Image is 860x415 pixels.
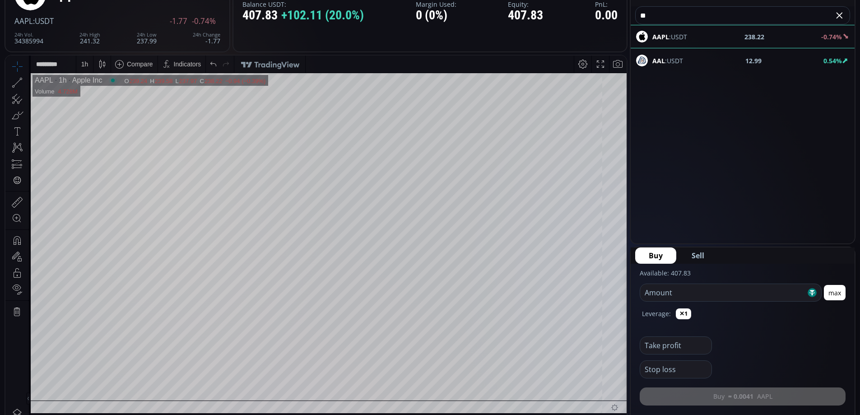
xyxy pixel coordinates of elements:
div: Indicators [168,5,196,12]
div: Volume [29,33,49,39]
div: 5y [33,363,39,370]
span: +102.11 (20.0%) [281,9,364,23]
div: 5d [89,363,96,370]
span: -1.77 [170,17,187,25]
div: AAPL [29,21,48,29]
span: -0.74% [192,17,216,25]
div: Toggle Log Scale [586,358,601,375]
div: 237.99 [137,32,157,44]
div: H [144,22,149,29]
div: 3m [59,363,67,370]
span: 15:51:51 (UTC) [518,363,562,370]
div: 34385994 [14,32,43,44]
div: C [194,22,199,29]
div: 238.22 [199,22,217,29]
div: 1h [48,21,61,29]
label: Balance USDT: [242,1,364,8]
label: PnL: [595,1,618,8]
div: 24h Vol. [14,32,43,37]
div: Hide Drawings Toolbar [21,337,25,349]
div: 0.00 [595,9,618,23]
div:  [8,121,15,129]
b: 12.99 [745,56,762,65]
div: log [589,363,598,370]
div: Toggle Auto Scale [601,358,619,375]
div: Market open [103,21,112,29]
label: Margin Used: [416,1,456,8]
button: Buy [635,247,676,264]
div: 239.24 [124,22,142,29]
b: 0.54% [823,56,842,65]
span: AAPL [14,16,33,26]
div: 4.728M [52,33,72,39]
b: AAL [652,56,665,65]
span: Buy [649,250,663,261]
span: Sell [692,250,704,261]
label: Equity: [508,1,543,8]
div: 237.97 [174,22,192,29]
div: 239.58 [149,22,167,29]
div: 24h Low [137,32,157,37]
div: Toggle Percentage [573,358,586,375]
button: ✕1 [676,308,691,319]
div: 407.83 [508,9,543,23]
div: 1y [46,363,52,370]
div: Go to [121,358,135,375]
div: −0.94 (−0.39%) [220,22,260,29]
div: -1.77 [193,32,220,44]
div: 241.32 [79,32,100,44]
span: :USDT [652,56,683,65]
button: 15:51:51 (UTC) [515,358,565,375]
button: Sell [678,247,718,264]
div: 407.83 [242,9,364,23]
div: Apple Inc [61,21,97,29]
label: Available: 407.83 [640,269,691,277]
div: auto [604,363,616,370]
div: 1d [102,363,109,370]
div: 24h High [79,32,100,37]
div: O [119,22,124,29]
div: Compare [121,5,148,12]
div: 24h Change [193,32,220,37]
span: :USDT [33,16,54,26]
button: max [824,285,846,300]
div: 1 h [76,5,83,12]
label: Leverage: [642,309,671,318]
div: L [170,22,173,29]
div: 1m [74,363,82,370]
div: 0 (0%) [416,9,456,23]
